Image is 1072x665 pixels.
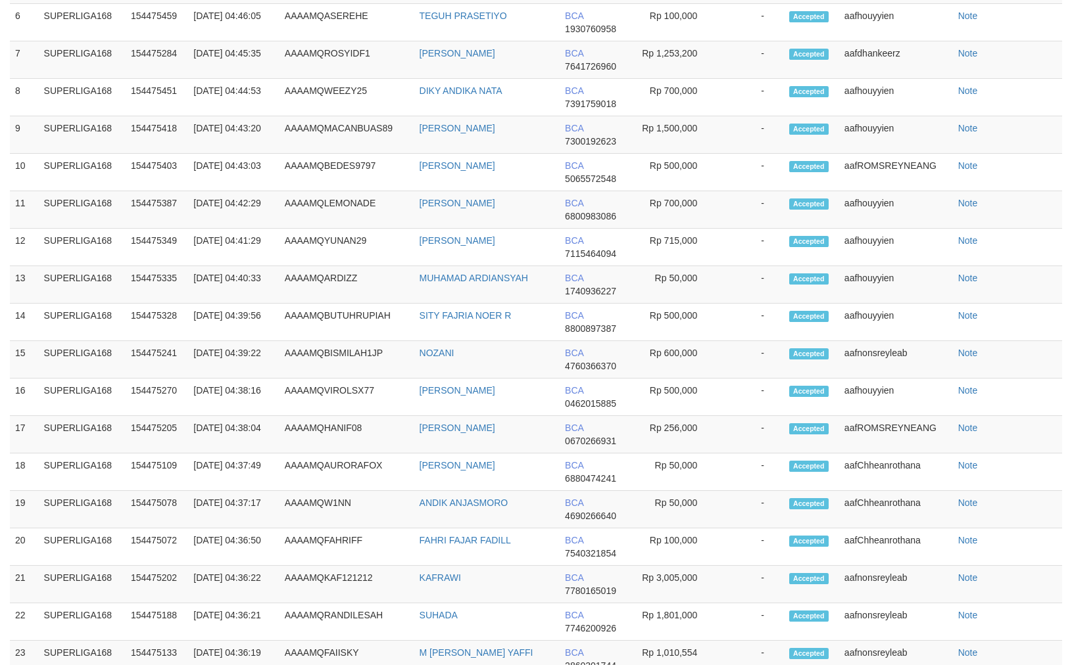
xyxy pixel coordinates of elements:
[420,610,458,620] a: SUHADA
[839,266,953,304] td: aafhouyyien
[126,416,188,453] td: 154475205
[958,11,978,21] a: Note
[958,273,978,283] a: Note
[565,385,583,396] span: BCA
[280,603,414,641] td: AAAAMQRANDILESAH
[839,116,953,154] td: aafhouyyien
[420,48,495,58] a: [PERSON_NAME]
[565,497,583,508] span: BCA
[39,341,126,378] td: SUPERLIGA168
[126,341,188,378] td: 154475241
[633,528,717,566] td: Rp 100,000
[10,229,39,266] td: 12
[420,198,495,208] a: [PERSON_NAME]
[126,154,188,191] td: 154475403
[188,453,279,491] td: [DATE] 04:37:49
[839,566,953,603] td: aafnonsreyleab
[420,647,533,658] a: M [PERSON_NAME] YAFFI
[633,229,717,266] td: Rp 715,000
[39,416,126,453] td: SUPERLIGA168
[10,116,39,154] td: 9
[717,491,784,528] td: -
[717,191,784,229] td: -
[10,603,39,641] td: 22
[839,416,953,453] td: aafROMSREYNEANG
[420,160,495,171] a: [PERSON_NAME]
[839,491,953,528] td: aafChheanrothana
[420,572,461,583] a: KAFRAWI
[280,266,414,304] td: AAAAMQARDIZZ
[188,266,279,304] td: [DATE] 04:40:33
[839,341,953,378] td: aafnonsreyleab
[126,491,188,528] td: 154475078
[958,647,978,658] a: Note
[839,528,953,566] td: aafChheanrothana
[839,603,953,641] td: aafnonsreyleab
[188,191,279,229] td: [DATE] 04:42:29
[958,423,978,433] a: Note
[717,416,784,453] td: -
[565,423,583,433] span: BCA
[126,566,188,603] td: 154475202
[10,378,39,416] td: 16
[958,572,978,583] a: Note
[565,248,616,259] span: 7115464094
[958,85,978,96] a: Note
[633,416,717,453] td: Rp 256,000
[565,436,616,446] span: 0670266931
[789,573,829,584] span: Accepted
[565,473,616,484] span: 6880474241
[126,79,188,116] td: 154475451
[717,41,784,79] td: -
[126,603,188,641] td: 154475188
[789,49,829,60] span: Accepted
[39,116,126,154] td: SUPERLIGA168
[633,304,717,341] td: Rp 500,000
[126,229,188,266] td: 154475349
[39,603,126,641] td: SUPERLIGA168
[633,266,717,304] td: Rp 50,000
[188,491,279,528] td: [DATE] 04:37:17
[420,497,508,508] a: ANDIK ANJASMORO
[565,647,583,658] span: BCA
[565,548,616,559] span: 7540321854
[565,361,616,371] span: 4760366370
[10,528,39,566] td: 20
[280,4,414,41] td: AAAAMQASEREHE
[717,378,784,416] td: -
[420,11,507,21] a: TEGUH PRASETIYO
[717,266,784,304] td: -
[39,41,126,79] td: SUPERLIGA168
[420,235,495,246] a: [PERSON_NAME]
[188,116,279,154] td: [DATE] 04:43:20
[633,603,717,641] td: Rp 1,801,000
[565,235,583,246] span: BCA
[188,4,279,41] td: [DATE] 04:46:05
[188,416,279,453] td: [DATE] 04:38:04
[10,416,39,453] td: 17
[39,154,126,191] td: SUPERLIGA168
[717,304,784,341] td: -
[789,648,829,659] span: Accepted
[10,491,39,528] td: 19
[633,453,717,491] td: Rp 50,000
[717,341,784,378] td: -
[10,341,39,378] td: 15
[565,572,583,583] span: BCA
[565,85,583,96] span: BCA
[633,4,717,41] td: Rp 100,000
[958,310,978,321] a: Note
[565,99,616,109] span: 7391759018
[789,423,829,434] span: Accepted
[839,41,953,79] td: aafdhankeerz
[39,528,126,566] td: SUPERLIGA168
[717,528,784,566] td: -
[958,348,978,358] a: Note
[39,566,126,603] td: SUPERLIGA168
[280,304,414,341] td: AAAAMQBUTUHRUPIAH
[126,528,188,566] td: 154475072
[633,378,717,416] td: Rp 500,000
[126,191,188,229] td: 154475387
[633,566,717,603] td: Rp 3,005,000
[126,41,188,79] td: 154475284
